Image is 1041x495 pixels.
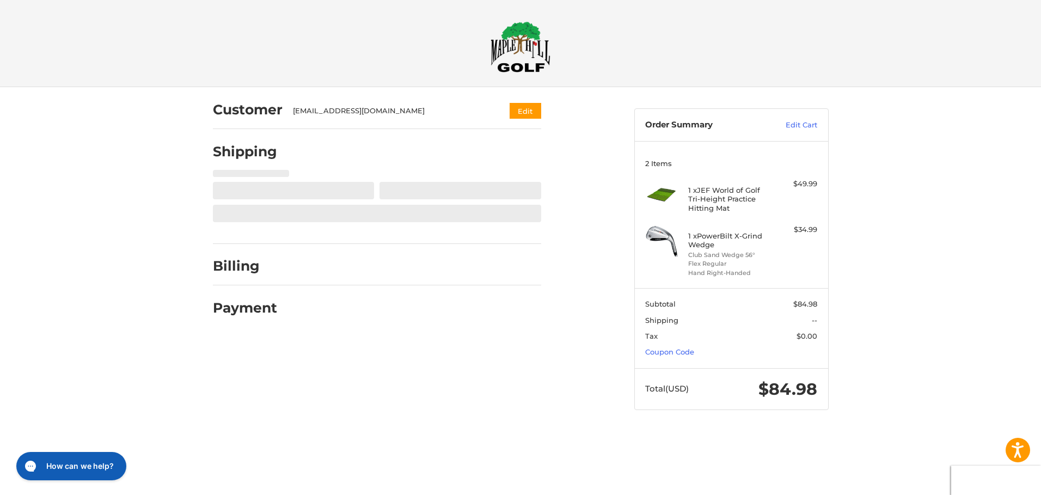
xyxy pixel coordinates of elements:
span: Subtotal [645,300,676,308]
span: Tax [645,332,658,340]
li: Club Sand Wedge 56° [688,250,771,260]
img: Maple Hill Golf [491,21,550,72]
div: $34.99 [774,224,817,235]
span: Total (USD) [645,383,689,394]
h4: 1 x PowerBilt X-Grind Wedge [688,231,771,249]
div: $49.99 [774,179,817,190]
span: Shipping [645,316,678,325]
h2: Payment [213,300,277,316]
h2: Shipping [213,143,277,160]
div: [EMAIL_ADDRESS][DOMAIN_NAME] [293,106,488,117]
h2: Customer [213,101,283,118]
h3: 2 Items [645,159,817,168]
iframe: Google Customer Reviews [951,466,1041,495]
iframe: Gorgias live chat messenger [11,448,130,484]
span: $0.00 [797,332,817,340]
a: Coupon Code [645,347,694,356]
span: $84.98 [758,379,817,399]
a: Edit Cart [762,120,817,131]
li: Hand Right-Handed [688,268,771,278]
span: $84.98 [793,300,817,308]
h2: Billing [213,258,277,274]
li: Flex Regular [688,259,771,268]
span: -- [812,316,817,325]
h4: 1 x JEF World of Golf Tri-Height Practice Hitting Mat [688,186,771,212]
button: Edit [510,103,541,119]
h3: Order Summary [645,120,762,131]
